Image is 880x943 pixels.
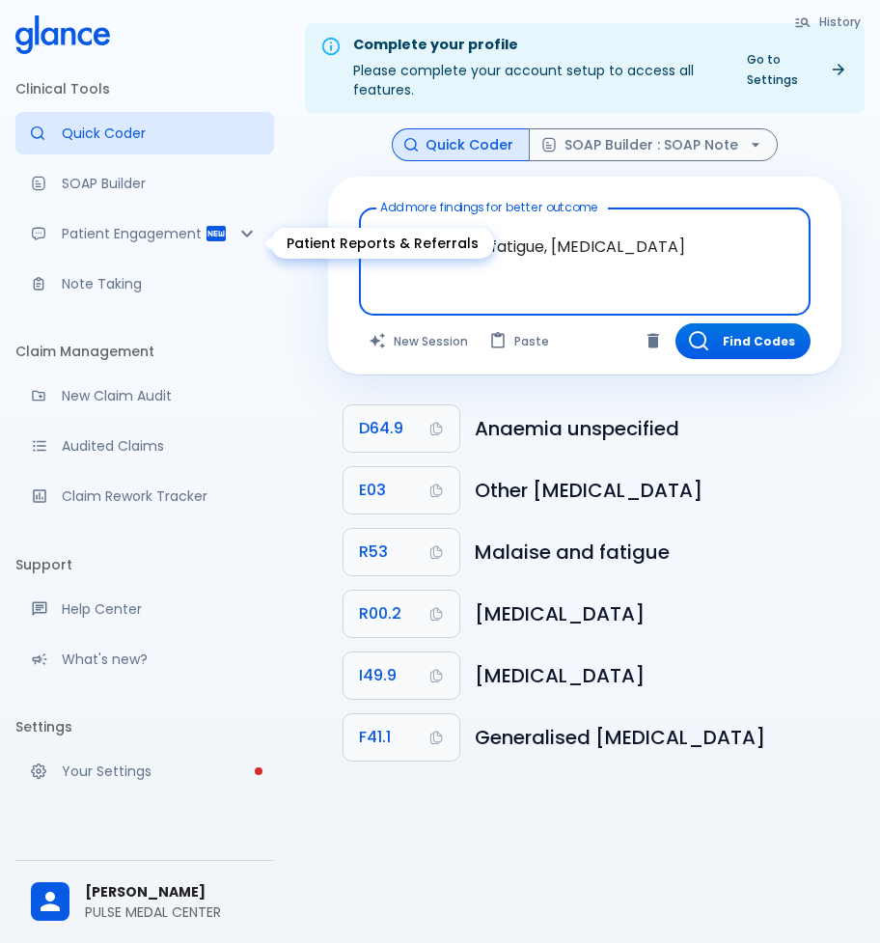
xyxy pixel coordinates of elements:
button: Paste from clipboard [480,323,561,359]
button: History [784,8,872,36]
button: Clears all inputs and results. [359,323,480,359]
p: Quick Coder [62,124,259,143]
div: Please complete your account setup to access all features. [353,29,720,107]
h6: Generalised anxiety disorder [475,722,826,753]
button: Find Codes [675,323,811,359]
p: Note Taking [62,274,259,293]
h6: Anaemia, unspecified [475,413,826,444]
h6: Other hypothyroidism [475,475,826,506]
button: Copy Code R00.2 to clipboard [344,591,459,637]
li: Support [15,541,274,588]
button: Copy Code R53 to clipboard [344,529,459,575]
a: Audit a new claim [15,374,274,417]
span: F41.1 [359,724,391,751]
a: Moramiz: Find ICD10AM codes instantly [15,112,274,154]
a: Get help from our support team [15,588,274,630]
a: Advanced note-taking [15,263,274,305]
button: SOAP Builder : SOAP Note [529,128,778,162]
a: Please complete account setup [15,750,274,792]
li: Settings [15,704,274,750]
button: Quick Coder [392,128,530,162]
li: Clinical Tools [15,66,274,112]
div: Recent updates and feature releases [15,638,274,680]
button: Copy Code E03 to clipboard [344,467,459,513]
a: Go to Settings [735,45,857,94]
a: Monitor progress of claim corrections [15,475,274,517]
p: Your Settings [62,762,259,781]
button: Copy Code D64.9 to clipboard [344,405,459,452]
span: [PERSON_NAME] [85,882,259,902]
p: Claim Rework Tracker [62,486,259,506]
li: Claim Management [15,328,274,374]
p: What's new? [62,650,259,669]
span: I49.9 [359,662,397,689]
p: New Claim Audit [62,386,259,405]
button: Copy Code F41.1 to clipboard [344,714,459,761]
h6: Malaise and fatigue [475,537,826,568]
div: Patient Reports & Referrals [15,212,274,255]
p: Patient Engagement [62,224,205,243]
span: E03 [359,477,386,504]
p: Help Center [62,599,259,619]
p: Audited Claims [62,436,259,456]
button: Clear [639,326,668,355]
p: PULSE MEDAL CENTER [85,902,259,922]
div: [PERSON_NAME]PULSE MEDAL CENTER [15,869,274,935]
textarea: , drowsiness, fatigue, [MEDICAL_DATA] [372,216,797,277]
span: R00.2 [359,600,401,627]
button: Copy Code I49.9 to clipboard [344,652,459,699]
h6: Cardiac arrhythmia, unspecified [475,660,826,691]
h6: Palpitations [475,598,826,629]
div: Patient Reports & Referrals [271,228,494,259]
a: View audited claims [15,425,274,467]
span: R53 [359,539,388,566]
div: Complete your profile [353,35,720,56]
a: Docugen: Compose a clinical documentation in seconds [15,162,274,205]
span: D64.9 [359,415,403,442]
p: SOAP Builder [62,174,259,193]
